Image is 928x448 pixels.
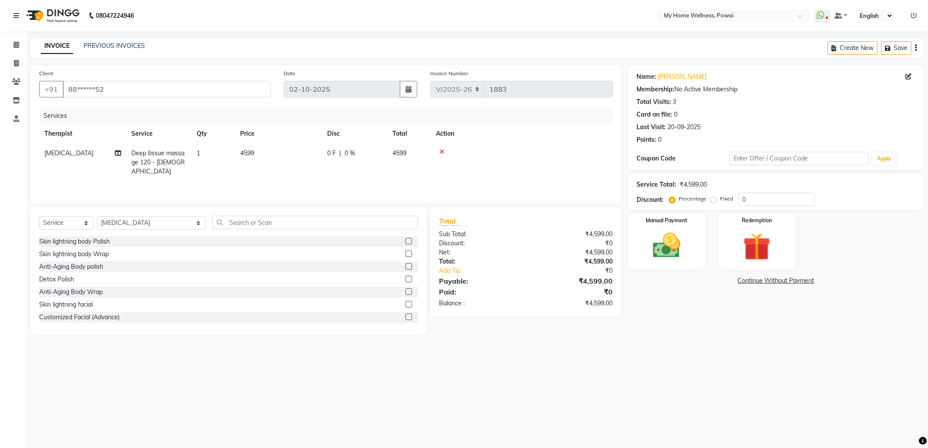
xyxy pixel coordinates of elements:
[637,85,675,94] div: Membership:
[637,154,730,163] div: Coupon Code
[658,135,662,144] div: 0
[679,195,707,203] label: Percentage
[720,195,734,203] label: Fixed
[432,266,542,275] a: Add Tip
[526,239,620,248] div: ₹0
[526,287,620,297] div: ₹0
[644,230,689,261] img: _cash.svg
[637,195,664,204] div: Discount:
[44,149,94,157] span: [MEDICAL_DATA]
[827,41,878,55] button: Create New
[680,180,707,189] div: ₹4,599.00
[235,124,322,144] th: Price
[431,124,613,144] th: Action
[668,123,701,132] div: 20-09-2025
[392,149,406,157] span: 4599
[39,81,64,97] button: +91
[39,250,109,259] div: Skin lightning body Wrap
[526,299,620,308] div: ₹4,599.00
[131,149,185,175] span: Deep tissue massage 120 - [DEMOGRAPHIC_DATA]
[39,313,120,322] div: Customized Facial (Advance)
[646,217,687,224] label: Manual Payment
[432,299,526,308] div: Balance :
[197,149,200,157] span: 1
[327,149,336,158] span: 0 F
[39,262,103,271] div: Anti-Aging Body polish
[637,97,671,107] div: Total Visits:
[41,38,73,54] a: INVOICE
[432,239,526,248] div: Discount:
[673,97,677,107] div: 3
[322,124,387,144] th: Disc
[674,110,678,119] div: 0
[881,41,911,55] button: Save
[526,257,620,266] div: ₹4,599.00
[630,276,922,285] a: Continue Without Payment
[637,85,915,94] div: No Active Membership
[84,42,145,50] a: PREVIOUS INVOICES
[39,288,103,297] div: Anti-Aging Body Wrap
[432,276,526,286] div: Payable:
[339,149,341,158] span: |
[432,230,526,239] div: Sub Total:
[240,149,254,157] span: 4599
[526,248,620,257] div: ₹4,599.00
[872,152,897,165] button: Apply
[39,70,53,77] label: Client
[432,257,526,266] div: Total:
[637,180,677,189] div: Service Total:
[730,152,869,165] input: Enter Offer / Coupon Code
[658,72,707,81] a: [PERSON_NAME]
[526,230,620,239] div: ₹4,599.00
[39,124,126,144] th: Therapist
[22,3,82,28] img: logo
[439,217,459,226] span: Total
[191,124,235,144] th: Qty
[40,108,620,124] div: Services
[126,124,191,144] th: Service
[284,70,295,77] label: Date
[526,276,620,286] div: ₹4,599.00
[345,149,355,158] span: 0 %
[39,300,93,309] div: Skin lightning facial
[387,124,431,144] th: Total
[734,230,779,264] img: _gift.svg
[637,72,657,81] div: Name:
[63,81,271,97] input: Search by Name/Mobile/Email/Code
[637,123,666,132] div: Last Visit:
[432,287,526,297] div: Paid:
[39,275,74,284] div: Detox Polish
[212,216,418,229] input: Search or Scan
[96,3,134,28] b: 08047224946
[637,135,657,144] div: Points:
[432,248,526,257] div: Net:
[637,110,673,119] div: Card on file:
[430,70,468,77] label: Invoice Number
[742,217,772,224] label: Redemption
[542,266,620,275] div: ₹0
[39,237,110,246] div: Skin lightning body Polish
